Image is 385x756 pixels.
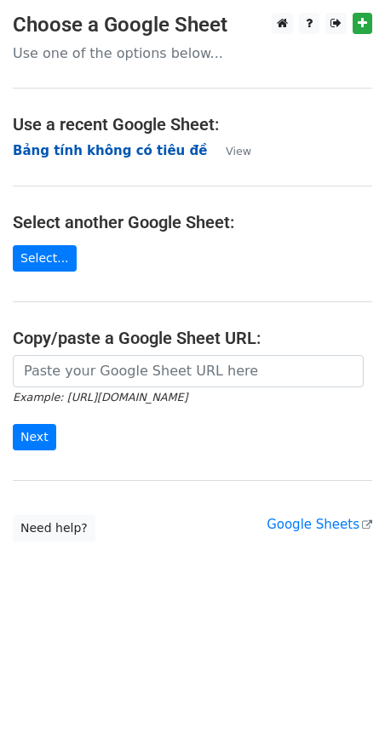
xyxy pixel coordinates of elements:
input: Next [13,424,56,450]
p: Use one of the options below... [13,44,372,62]
a: Need help? [13,515,95,541]
small: View [226,145,251,157]
a: Google Sheets [267,517,372,532]
h4: Use a recent Google Sheet: [13,114,372,135]
small: Example: [URL][DOMAIN_NAME] [13,391,187,404]
h3: Choose a Google Sheet [13,13,372,37]
h4: Select another Google Sheet: [13,212,372,232]
a: Bảng tính không có tiêu đề [13,143,207,158]
h4: Copy/paste a Google Sheet URL: [13,328,372,348]
input: Paste your Google Sheet URL here [13,355,364,387]
iframe: Chat Widget [300,674,385,756]
a: View [209,143,251,158]
a: Select... [13,245,77,272]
